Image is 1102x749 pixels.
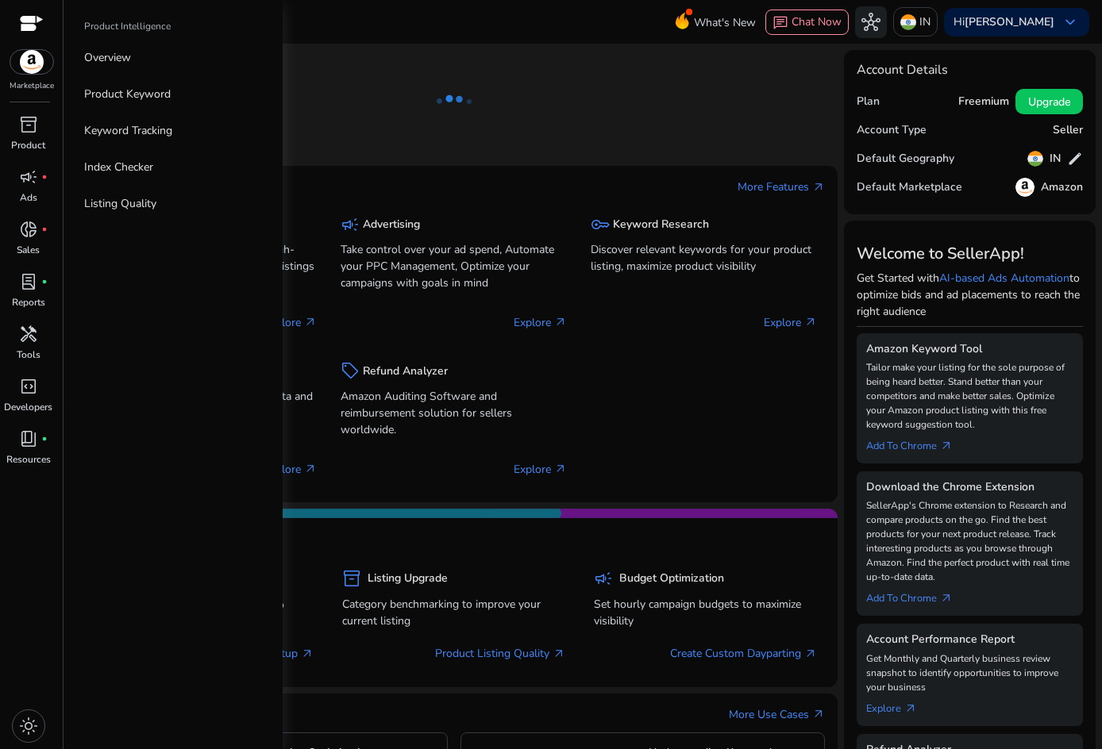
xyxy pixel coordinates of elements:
[41,226,48,232] span: fiber_manual_record
[1061,13,1080,32] span: keyboard_arrow_down
[940,440,953,452] span: arrow_outward
[1050,152,1061,166] h5: IN
[19,377,38,396] span: code_blocks
[804,647,817,660] span: arrow_outward
[84,195,156,212] p: Listing Quality
[554,316,567,328] span: arrow_outward
[866,633,1073,647] h5: Account Performance Report
[17,243,40,257] p: Sales
[341,388,567,438] p: Amazon Auditing Software and reimbursement solution for sellers worldwide.
[363,365,448,378] h5: Refund Analyzer
[342,569,361,588] span: inventory_2
[304,463,317,475] span: arrow_outward
[792,14,842,29] span: Chat Now
[670,645,817,662] a: Create Custom Dayparting
[804,316,817,328] span: arrow_outward
[591,215,610,234] span: key
[11,138,45,152] p: Product
[900,14,916,30] img: in.svg
[514,461,567,478] p: Explore
[363,218,420,232] h5: Advertising
[41,436,48,442] span: fiber_manual_record
[866,360,1073,432] p: Tailor make your listing for the sole purpose of being heard better. Stand better than your compe...
[765,10,849,35] button: chatChat Now
[866,432,965,454] a: Add To Chrome
[84,49,131,66] p: Overview
[41,278,48,285] span: fiber_manual_record
[866,343,1073,356] h5: Amazon Keyword Tool
[264,461,317,478] p: Explore
[41,174,48,180] span: fiber_manual_record
[857,244,1083,263] h3: Welcome to SellerApp!
[19,115,38,134] span: inventory_2
[17,348,40,362] p: Tools
[866,584,965,606] a: Add To Chrome
[939,271,1069,286] a: AI-based Ads Automation
[1028,94,1070,110] span: Upgrade
[619,572,724,586] h5: Budget Optimization
[866,498,1073,584] p: SellerApp's Chrome extension to Research and compare products on the go. Find the best products f...
[20,190,37,205] p: Ads
[857,270,1083,320] p: Get Started with to optimize bids and ad placements to reach the right audience
[19,272,38,291] span: lab_profile
[84,122,172,139] p: Keyword Tracking
[341,215,360,234] span: campaign
[594,569,613,588] span: campaign
[958,95,1009,109] h5: Freemium
[812,708,825,720] span: arrow_outward
[6,452,51,467] p: Resources
[738,179,825,195] a: More Featuresarrow_outward
[368,572,448,586] h5: Listing Upgrade
[553,647,565,660] span: arrow_outward
[304,316,317,328] span: arrow_outward
[1053,124,1083,137] h5: Seller
[855,6,887,38] button: hub
[10,50,53,74] img: amazon.svg
[904,702,917,715] span: arrow_outward
[812,181,825,194] span: arrow_outward
[857,63,1083,78] h4: Account Details
[19,716,38,736] span: light_mode
[591,241,817,275] p: Discover relevant keywords for your product listing, maximize product visibility
[866,651,1073,694] p: Get Monthly and Quarterly business review snapshot to identify opportunities to improve your busi...
[341,241,567,291] p: Take control over your ad spend, Automate your PPC Management, Optimize your campaigns with goals...
[594,596,817,629] p: Set hourly campaign budgets to maximize visibility
[919,8,931,36] p: IN
[10,80,54,92] p: Marketplace
[19,220,38,239] span: donut_small
[729,706,825,723] a: More Use Casesarrow_outward
[1015,178,1035,197] img: amazon.svg
[866,481,1073,494] h5: Download the Chrome Extension
[84,86,171,102] p: Product Keyword
[773,15,788,31] span: chat
[4,400,52,414] p: Developers
[613,218,709,232] h5: Keyword Research
[866,694,930,716] a: Explorearrow_outward
[1027,151,1043,167] img: in.svg
[301,647,314,660] span: arrow_outward
[965,14,1054,29] b: [PERSON_NAME]
[857,95,880,109] h5: Plan
[1067,151,1083,167] span: edit
[694,9,756,36] span: What's New
[764,314,817,331] p: Explore
[857,181,962,194] h5: Default Marketplace
[19,325,38,344] span: handyman
[514,314,567,331] p: Explore
[1015,89,1083,114] button: Upgrade
[857,152,954,166] h5: Default Geography
[19,167,38,186] span: campaign
[1041,181,1083,194] h5: Amazon
[861,13,880,32] span: hub
[435,645,565,662] a: Product Listing Quality
[554,463,567,475] span: arrow_outward
[84,159,153,175] p: Index Checker
[264,314,317,331] p: Explore
[954,17,1054,28] p: Hi
[857,124,927,137] h5: Account Type
[12,295,45,309] p: Reports
[342,596,565,629] p: Category benchmarking to improve your current listing
[940,592,953,605] span: arrow_outward
[19,429,38,448] span: book_4
[341,361,360,380] span: sell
